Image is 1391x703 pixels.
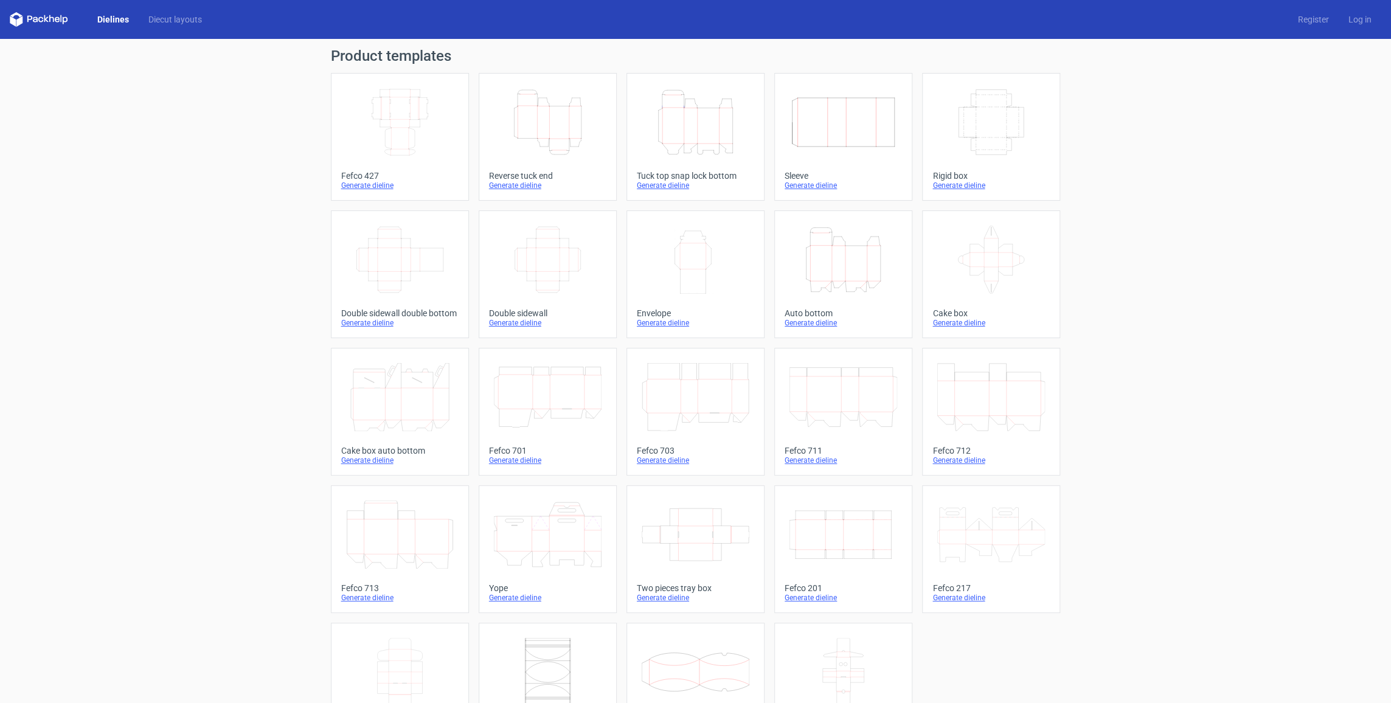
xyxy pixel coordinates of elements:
div: Fefco 217 [932,583,1050,593]
a: Reverse tuck endGenerate dieline [479,73,617,201]
a: Fefco 711Generate dieline [774,348,912,476]
div: Fefco 427 [341,171,459,181]
div: Generate dieline [489,455,606,465]
div: Reverse tuck end [489,171,606,181]
div: Sleeve [785,171,902,181]
h1: Product templates [331,49,1061,63]
a: Fefco 217Generate dieline [922,485,1060,613]
a: SleeveGenerate dieline [774,73,912,201]
div: Generate dieline [785,593,902,603]
div: Generate dieline [489,181,606,190]
div: Generate dieline [932,318,1050,328]
div: Generate dieline [489,318,606,328]
div: Generate dieline [637,181,754,190]
div: Tuck top snap lock bottom [637,171,754,181]
a: Fefco 427Generate dieline [331,73,469,201]
div: Generate dieline [341,318,459,328]
div: Generate dieline [932,455,1050,465]
div: Envelope [637,308,754,318]
a: Double sidewallGenerate dieline [479,210,617,338]
div: Generate dieline [637,455,754,465]
div: Cake box auto bottom [341,446,459,455]
div: Double sidewall double bottom [341,308,459,318]
div: Generate dieline [932,593,1050,603]
a: Tuck top snap lock bottomGenerate dieline [626,73,765,201]
div: Fefco 713 [341,583,459,593]
a: Two pieces tray boxGenerate dieline [626,485,765,613]
a: Double sidewall double bottomGenerate dieline [331,210,469,338]
div: Fefco 711 [785,446,902,455]
div: Two pieces tray box [637,583,754,593]
a: Cake box auto bottomGenerate dieline [331,348,469,476]
div: Generate dieline [341,593,459,603]
a: Diecut layouts [139,13,212,26]
div: Generate dieline [637,318,754,328]
a: Fefco 701Generate dieline [479,348,617,476]
div: Generate dieline [785,181,902,190]
div: Generate dieline [489,593,606,603]
div: Generate dieline [785,318,902,328]
div: Yope [489,583,606,593]
div: Double sidewall [489,308,606,318]
div: Generate dieline [932,181,1050,190]
div: Generate dieline [341,455,459,465]
div: Fefco 712 [932,446,1050,455]
a: Fefco 201Generate dieline [774,485,912,613]
div: Rigid box [932,171,1050,181]
div: Fefco 703 [637,446,754,455]
a: Dielines [88,13,139,26]
a: EnvelopeGenerate dieline [626,210,765,338]
div: Generate dieline [341,181,459,190]
div: Cake box [932,308,1050,318]
a: Cake boxGenerate dieline [922,210,1060,338]
div: Generate dieline [785,455,902,465]
a: Fefco 713Generate dieline [331,485,469,613]
a: Fefco 712Generate dieline [922,348,1060,476]
a: Log in [1339,13,1381,26]
a: YopeGenerate dieline [479,485,617,613]
div: Fefco 201 [785,583,902,593]
a: Auto bottomGenerate dieline [774,210,912,338]
a: Rigid boxGenerate dieline [922,73,1060,201]
div: Generate dieline [637,593,754,603]
div: Auto bottom [785,308,902,318]
a: Fefco 703Generate dieline [626,348,765,476]
div: Fefco 701 [489,446,606,455]
a: Register [1288,13,1339,26]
